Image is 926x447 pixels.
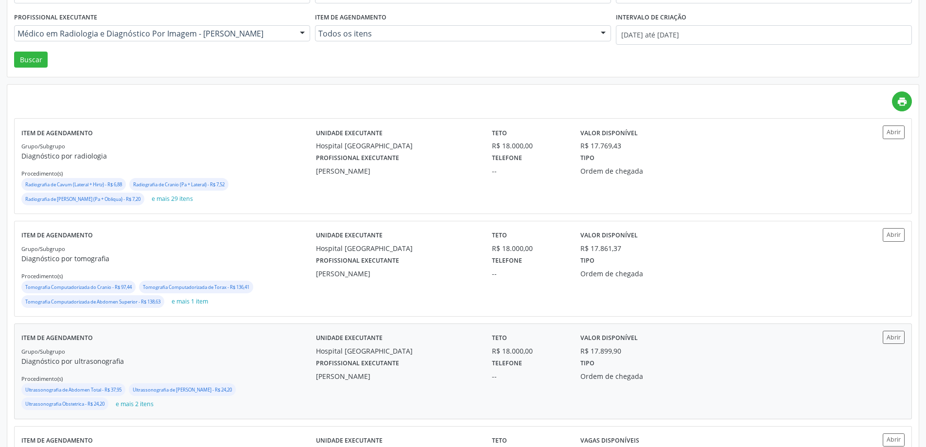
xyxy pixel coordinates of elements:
small: Grupo/Subgrupo [21,348,65,355]
button: Buscar [14,52,48,68]
small: Radiografia de Cranio (Pa + Lateral) - R$ 7,52 [133,181,225,188]
button: Abrir [883,331,905,344]
button: e mais 1 item [168,295,212,308]
p: Diagnóstico por tomografia [21,253,316,264]
label: Valor disponível [580,125,638,141]
label: Telefone [492,253,522,268]
div: R$ 18.000,00 [492,141,566,151]
label: Unidade executante [316,331,383,346]
small: Tomografia Computadorizada de Abdomen Superior - R$ 138,63 [25,299,160,305]
small: Procedimento(s) [21,375,63,382]
small: Radiografia de [PERSON_NAME] (Pa + Obliqua) - R$ 7,20 [25,196,140,202]
label: Teto [492,228,507,243]
small: Tomografia Computadorizada de Torax - R$ 136,41 [143,284,249,290]
p: Diagnóstico por ultrasonografia [21,356,316,366]
label: Tipo [580,253,594,268]
div: [PERSON_NAME] [316,166,479,176]
div: [PERSON_NAME] [316,268,479,279]
div: Hospital [GEOGRAPHIC_DATA] [316,141,479,151]
small: Ultrassonografia de Abdomen Total - R$ 37,95 [25,387,122,393]
div: -- [492,268,566,279]
label: Item de agendamento [21,331,93,346]
div: R$ 17.769,43 [580,141,621,151]
span: Todos os itens [318,29,591,38]
div: R$ 17.899,90 [580,346,621,356]
small: Ultrassonografia de [PERSON_NAME] - R$ 24,20 [133,387,232,393]
button: Abrir [883,433,905,447]
label: Profissional executante [316,151,399,166]
label: Unidade executante [316,228,383,243]
label: Valor disponível [580,228,638,243]
div: Hospital [GEOGRAPHIC_DATA] [316,243,479,253]
button: e mais 29 itens [148,193,197,206]
label: Teto [492,125,507,141]
label: Item de agendamento [21,125,93,141]
label: Profissional executante [316,356,399,371]
button: e mais 2 itens [112,397,157,411]
label: Telefone [492,356,522,371]
button: Abrir [883,228,905,241]
p: Diagnóstico por radiologia [21,151,316,161]
div: Hospital [GEOGRAPHIC_DATA] [316,346,479,356]
label: Profissional executante [316,253,399,268]
small: Grupo/Subgrupo [21,245,65,252]
small: Grupo/Subgrupo [21,143,65,150]
label: Valor disponível [580,331,638,346]
label: Profissional executante [14,10,97,25]
input: Selecione um intervalo [616,25,912,45]
label: Item de agendamento [21,228,93,243]
div: [PERSON_NAME] [316,371,479,381]
small: Radiografia de Cavum (Lateral + Hirtz) - R$ 6,88 [25,181,122,188]
label: Tipo [580,356,594,371]
label: Teto [492,331,507,346]
small: Procedimento(s) [21,170,63,177]
label: Intervalo de criação [616,10,686,25]
button: Abrir [883,125,905,139]
small: Procedimento(s) [21,272,63,280]
div: Ordem de chegada [580,166,699,176]
div: Ordem de chegada [580,268,699,279]
div: -- [492,166,566,176]
span: Médico em Radiologia e Diagnóstico Por Imagem - [PERSON_NAME] [17,29,290,38]
label: Unidade executante [316,125,383,141]
i: print [897,96,908,107]
small: Tomografia Computadorizada do Cranio - R$ 97,44 [25,284,132,290]
div: Ordem de chegada [580,371,699,381]
label: Tipo [580,151,594,166]
label: Telefone [492,151,522,166]
div: -- [492,371,566,381]
div: R$ 18.000,00 [492,346,566,356]
div: R$ 17.861,37 [580,243,621,253]
small: Ultrassonografia Obstetrica - R$ 24,20 [25,401,105,407]
div: R$ 18.000,00 [492,243,566,253]
a: print [892,91,912,111]
label: Item de agendamento [315,10,386,25]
